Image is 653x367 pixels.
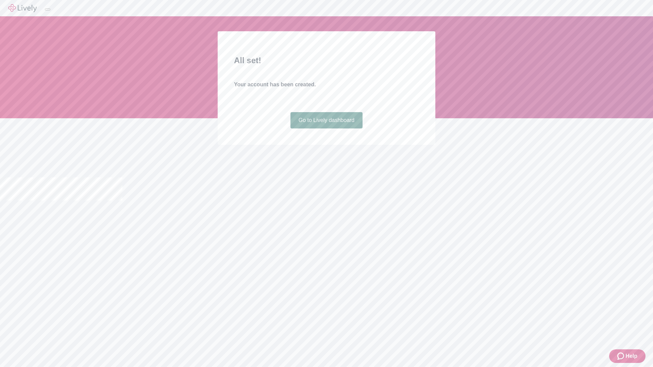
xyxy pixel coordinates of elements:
[617,352,625,360] svg: Zendesk support icon
[234,81,419,89] h4: Your account has been created.
[45,8,50,11] button: Log out
[625,352,637,360] span: Help
[609,349,646,363] button: Zendesk support iconHelp
[8,4,37,12] img: Lively
[290,112,363,128] a: Go to Lively dashboard
[234,54,419,67] h2: All set!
